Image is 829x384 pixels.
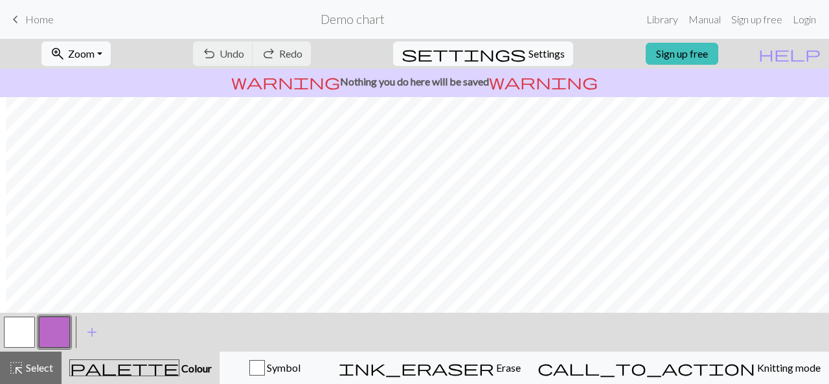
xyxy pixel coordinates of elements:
button: SettingsSettings [393,41,573,66]
span: zoom_in [50,45,65,63]
span: highlight_alt [8,359,24,377]
a: Sign up free [726,6,788,32]
button: Zoom [41,41,111,66]
a: Manual [683,6,726,32]
span: Zoom [68,47,95,60]
a: Home [8,8,54,30]
button: Colour [62,352,220,384]
span: warning [231,73,340,91]
span: ink_eraser [339,359,494,377]
span: Settings [528,46,565,62]
button: Knitting mode [529,352,829,384]
span: help [758,45,821,63]
p: Nothing you do here will be saved [5,74,824,89]
span: Select [24,361,53,374]
span: settings [402,45,526,63]
span: palette [70,359,179,377]
a: Login [788,6,821,32]
a: Library [641,6,683,32]
span: warning [489,73,598,91]
span: Colour [179,362,212,374]
h2: Demo chart [321,12,385,27]
span: Knitting mode [755,361,821,374]
i: Settings [402,46,526,62]
button: Symbol [220,352,330,384]
span: Symbol [265,361,301,374]
span: keyboard_arrow_left [8,10,23,28]
a: Sign up free [646,43,718,65]
span: Home [25,13,54,25]
span: add [84,323,100,341]
button: Erase [330,352,529,384]
span: call_to_action [538,359,755,377]
span: Erase [494,361,521,374]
